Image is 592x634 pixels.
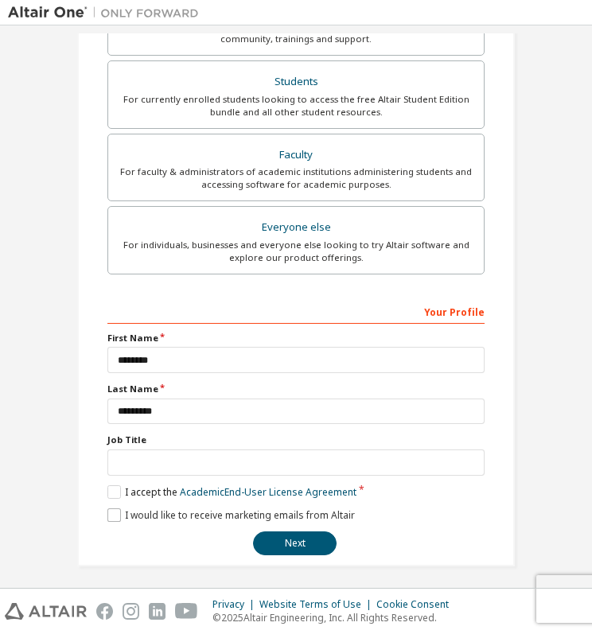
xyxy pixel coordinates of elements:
[118,239,474,264] div: For individuals, businesses and everyone else looking to try Altair software and explore our prod...
[253,531,337,555] button: Next
[107,485,356,499] label: I accept the
[180,485,356,499] a: Academic End-User License Agreement
[118,165,474,191] div: For faculty & administrators of academic institutions administering students and accessing softwa...
[107,508,355,522] label: I would like to receive marketing emails from Altair
[376,598,458,611] div: Cookie Consent
[149,603,166,620] img: linkedin.svg
[96,603,113,620] img: facebook.svg
[175,603,198,620] img: youtube.svg
[118,144,474,166] div: Faculty
[107,383,485,395] label: Last Name
[118,216,474,239] div: Everyone else
[118,71,474,93] div: Students
[212,611,458,624] p: © 2025 Altair Engineering, Inc. All Rights Reserved.
[8,5,207,21] img: Altair One
[107,332,485,344] label: First Name
[5,603,87,620] img: altair_logo.svg
[107,298,485,324] div: Your Profile
[118,93,474,119] div: For currently enrolled students looking to access the free Altair Student Edition bundle and all ...
[107,434,485,446] label: Job Title
[123,603,139,620] img: instagram.svg
[259,598,376,611] div: Website Terms of Use
[212,598,259,611] div: Privacy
